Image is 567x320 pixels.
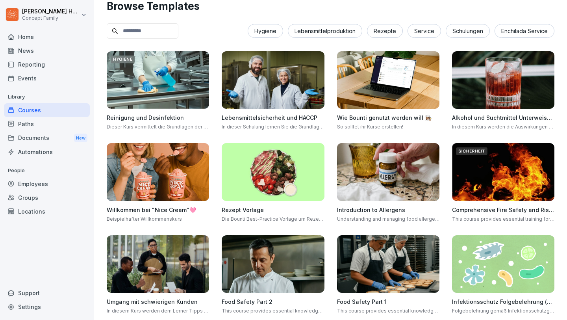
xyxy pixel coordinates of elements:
[337,113,439,122] h4: Wie Bounti genutzt werden will 👩🏽‍🍳
[337,216,439,223] p: Understanding and managing food allergens are crucial in the hospitality industry to ensure the s...
[4,205,90,218] a: Locations
[107,206,209,214] h4: Willkommen bei "Nice Cream"🩷
[337,298,439,306] h4: Food Safety Part 1
[452,216,554,223] p: This course provides essential training for Fire Marshals, covering fire safety risk assessment, ...
[452,298,554,306] h4: Infektionsschutz Folgebelehrung (nach §43 IfSG)
[4,58,90,71] a: Reporting
[4,286,90,300] div: Support
[452,123,554,130] p: In diesem Kurs werden die Auswirkungen und Risiken von Alkohol, Rauchen, Medikamenten und Drogen ...
[4,71,90,85] a: Events
[107,298,209,306] h4: Umgang mit schwierigen Kunden
[107,123,209,130] p: Dieser Kurs vermittelt die Grundlagen der Reinigung und Desinfektion in der Lebensmittelproduktion.
[337,143,439,201] img: dxikevl05c274fqjcx4fmktu.png
[107,51,209,109] img: hqs2rtymb8uaablm631q6ifx.png
[222,113,324,122] h4: Lebensmittelsicherheit und HACCP
[367,24,403,38] div: Rezepte
[4,91,90,103] p: Library
[222,206,324,214] h4: Rezept Vorlage
[288,24,362,38] div: Lebensmittelproduktion
[337,51,439,109] img: bqcw87wt3eaim098drrkbvff.png
[4,164,90,177] p: People
[107,216,209,223] p: Beispielhafter Willkommenskurs
[222,298,324,306] h4: Food Safety Part 2
[4,300,90,314] a: Settings
[337,307,439,314] p: This course provides essential knowledge and practical steps to ensure food safety and hygiene in...
[22,8,80,15] p: [PERSON_NAME] Hügel
[495,24,554,38] div: Enchilada Service
[4,117,90,131] a: Paths
[107,307,209,314] p: In diesem Kurs werden dem Lerner Tipps an die Hand gegeben, wie man effektiv mit schwierigen Kund...
[452,143,554,201] img: foxua5kpv17jml0j7mk1esed.png
[337,235,439,293] img: azkf4rt9fjv8ktem2r20o1ft.png
[452,206,554,214] h4: Comprehensive Fire Safety and Risk Management
[446,24,490,38] div: Schulungen
[4,131,90,145] div: Documents
[222,307,324,314] p: This course provides essential knowledge and practical steps to ensure food safety and hygiene in...
[222,123,324,130] p: In dieser Schulung lernen Sie die Grundlagen der Lebensmittelsicherheit und des HACCP-Systems ken...
[4,30,90,44] a: Home
[22,15,80,21] p: Concept Family
[4,44,90,58] a: News
[248,24,283,38] div: Hygiene
[222,51,324,109] img: np8timnq3qj8z7jdjwtlli73.png
[452,307,554,314] p: Folgebelehrung gemäß Infektionsschutzgesetz §43 IfSG. Diese Schulung ist nur gültig in Kombinatio...
[4,103,90,117] a: Courses
[107,143,209,201] img: fznu17m1ob8tvsr7inydjegy.png
[222,235,324,293] img: idy8elroa8tdh8pf64fhm0tv.png
[4,131,90,145] a: DocumentsNew
[74,134,87,143] div: New
[337,206,439,214] h4: Introduction to Allergens
[222,216,324,223] p: Die Bounti Best-Practice Vorlage um Rezepte zu vermitteln. Anschaulich, einfach und spielerisch. 🥗
[107,235,209,293] img: ibmq16c03v2u1873hyb2ubud.png
[4,145,90,159] a: Automations
[107,113,209,122] h4: Reinigung und Desinfektion
[452,235,554,293] img: tgff07aey9ahi6f4hltuk21p.png
[4,191,90,205] a: Groups
[4,177,90,191] a: Employees
[452,51,554,109] img: r9f294wq4cndzvq6mzt1bbrd.png
[222,143,324,201] img: b3scv1ka9fo4r8z7pnfn70nb.png
[452,113,554,122] h4: Alkohol und Suchtmittel Unterweisung
[337,123,439,130] p: So solltet ihr Kurse erstellen!
[408,24,441,38] div: Service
